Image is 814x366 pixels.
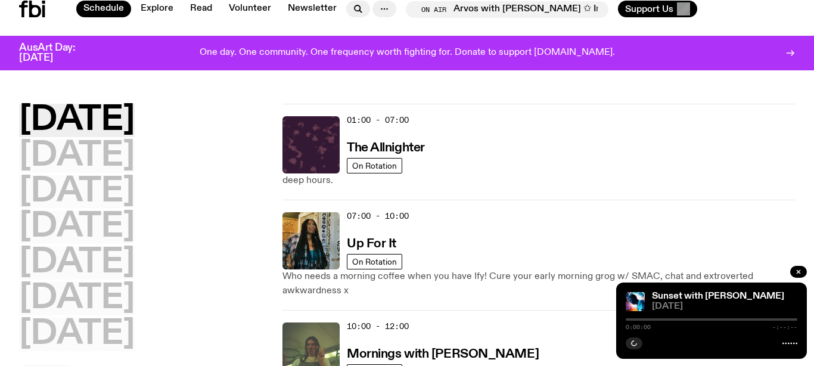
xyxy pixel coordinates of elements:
[183,1,219,17] a: Read
[347,238,396,250] h3: Up For It
[352,257,397,266] span: On Rotation
[626,324,651,330] span: 0:00:00
[282,269,795,298] p: Who needs a morning coffee when you have Ify! Cure your early morning grog w/ SMAC, chat and extr...
[19,139,135,173] button: [DATE]
[652,302,797,311] span: [DATE]
[347,114,409,126] span: 01:00 - 07:00
[347,139,425,154] a: The Allnighter
[347,210,409,222] span: 07:00 - 10:00
[772,324,797,330] span: -:--:--
[625,4,673,14] span: Support Us
[347,235,396,250] a: Up For It
[133,1,181,17] a: Explore
[282,173,795,188] p: deep hours.
[347,254,402,269] a: On Rotation
[282,212,340,269] img: Ify - a Brown Skin girl with black braided twists, looking up to the side with her tongue stickin...
[347,321,409,332] span: 10:00 - 12:00
[76,1,131,17] a: Schedule
[652,291,784,301] a: Sunset with [PERSON_NAME]
[626,292,645,311] img: Simon Caldwell stands side on, looking downwards. He has headphones on. Behind him is a brightly ...
[453,4,717,15] span: Arvos with [PERSON_NAME] ✩ Interview: [PERSON_NAME]
[200,48,615,58] p: One day. One community. One frequency worth fighting for. Donate to support [DOMAIN_NAME].
[347,158,402,173] a: On Rotation
[19,43,95,63] h3: AusArt Day: [DATE]
[19,282,135,315] button: [DATE]
[352,161,397,170] span: On Rotation
[347,346,539,361] a: Mornings with [PERSON_NAME]
[406,1,608,18] button: On AirArvos with [PERSON_NAME] ✩ Interview: [PERSON_NAME]
[19,210,135,244] button: [DATE]
[347,348,539,361] h3: Mornings with [PERSON_NAME]
[19,175,135,209] button: [DATE]
[19,318,135,351] button: [DATE]
[281,1,344,17] a: Newsletter
[19,246,135,280] button: [DATE]
[222,1,278,17] a: Volunteer
[618,1,697,17] button: Support Us
[421,5,446,13] span: On Air
[347,142,425,154] h3: The Allnighter
[19,104,135,137] button: [DATE]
